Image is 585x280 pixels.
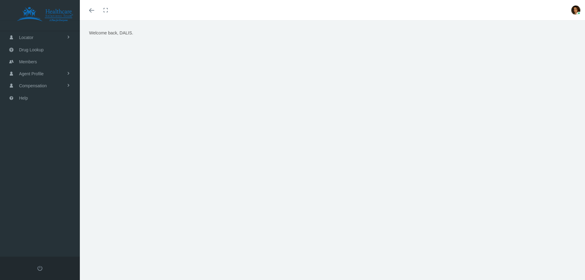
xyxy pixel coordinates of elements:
span: Welcome back, DALIS. [89,30,133,35]
span: Compensation [19,80,47,92]
img: HEALTHCARE SOLUTIONS TEAM, LLC [8,7,82,22]
span: Drug Lookup [19,44,44,56]
span: Members [19,56,37,68]
span: Agent Profile [19,68,44,80]
img: S_Profile_Picture_15514.jpg [571,6,580,15]
span: Locator [19,32,33,43]
span: Help [19,92,28,104]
